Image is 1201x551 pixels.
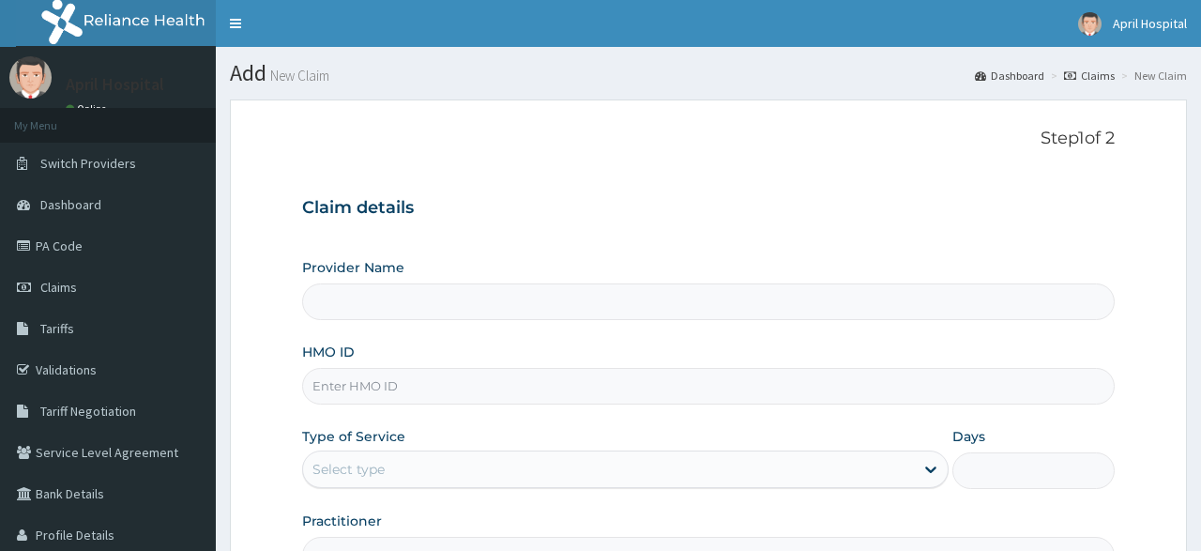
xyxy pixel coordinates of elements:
[1117,68,1187,84] li: New Claim
[66,102,111,115] a: Online
[302,427,405,446] label: Type of Service
[302,343,355,361] label: HMO ID
[312,460,385,479] div: Select type
[1064,68,1115,84] a: Claims
[952,427,985,446] label: Days
[1078,12,1102,36] img: User Image
[40,155,136,172] span: Switch Providers
[40,196,101,213] span: Dashboard
[266,69,329,83] small: New Claim
[230,61,1187,85] h1: Add
[975,68,1044,84] a: Dashboard
[40,279,77,296] span: Claims
[302,198,1114,219] h3: Claim details
[302,258,404,277] label: Provider Name
[1113,15,1187,32] span: April Hospital
[302,129,1114,149] p: Step 1 of 2
[302,368,1114,405] input: Enter HMO ID
[40,403,136,420] span: Tariff Negotiation
[302,512,382,530] label: Practitioner
[66,76,164,93] p: April Hospital
[9,56,52,99] img: User Image
[40,320,74,337] span: Tariffs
